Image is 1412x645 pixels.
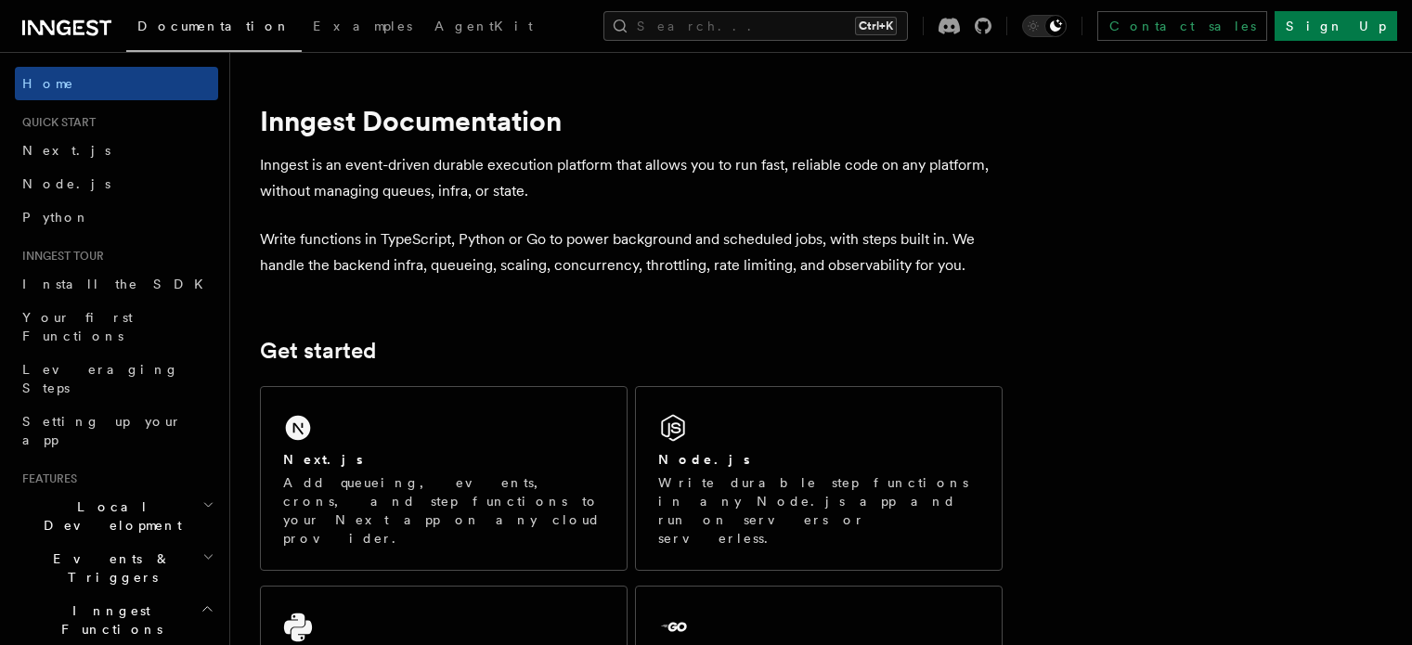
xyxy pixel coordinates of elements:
[658,450,750,469] h2: Node.js
[15,249,104,264] span: Inngest tour
[260,104,1003,137] h1: Inngest Documentation
[15,497,202,535] span: Local Development
[22,277,214,291] span: Install the SDK
[22,143,110,158] span: Next.js
[658,473,979,548] p: Write durable step functions in any Node.js app and run on servers or serverless.
[15,200,218,234] a: Python
[15,549,202,587] span: Events & Triggers
[603,11,908,41] button: Search...Ctrl+K
[15,353,218,405] a: Leveraging Steps
[15,134,218,167] a: Next.js
[22,74,74,93] span: Home
[22,310,133,343] span: Your first Functions
[260,226,1003,278] p: Write functions in TypeScript, Python or Go to power background and scheduled jobs, with steps bu...
[260,338,376,364] a: Get started
[15,471,77,486] span: Features
[22,176,110,191] span: Node.js
[1022,15,1067,37] button: Toggle dark mode
[15,601,201,639] span: Inngest Functions
[15,301,218,353] a: Your first Functions
[283,473,604,548] p: Add queueing, events, crons, and step functions to your Next app on any cloud provider.
[15,67,218,100] a: Home
[15,115,96,130] span: Quick start
[302,6,423,50] a: Examples
[137,19,291,33] span: Documentation
[635,386,1003,571] a: Node.jsWrite durable step functions in any Node.js app and run on servers or serverless.
[15,405,218,457] a: Setting up your app
[22,414,182,447] span: Setting up your app
[855,17,897,35] kbd: Ctrl+K
[1097,11,1267,41] a: Contact sales
[15,542,218,594] button: Events & Triggers
[126,6,302,52] a: Documentation
[434,19,533,33] span: AgentKit
[260,152,1003,204] p: Inngest is an event-driven durable execution platform that allows you to run fast, reliable code ...
[423,6,544,50] a: AgentKit
[15,490,218,542] button: Local Development
[313,19,412,33] span: Examples
[260,386,628,571] a: Next.jsAdd queueing, events, crons, and step functions to your Next app on any cloud provider.
[22,210,90,225] span: Python
[22,362,179,395] span: Leveraging Steps
[1275,11,1397,41] a: Sign Up
[15,167,218,200] a: Node.js
[15,267,218,301] a: Install the SDK
[283,450,363,469] h2: Next.js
